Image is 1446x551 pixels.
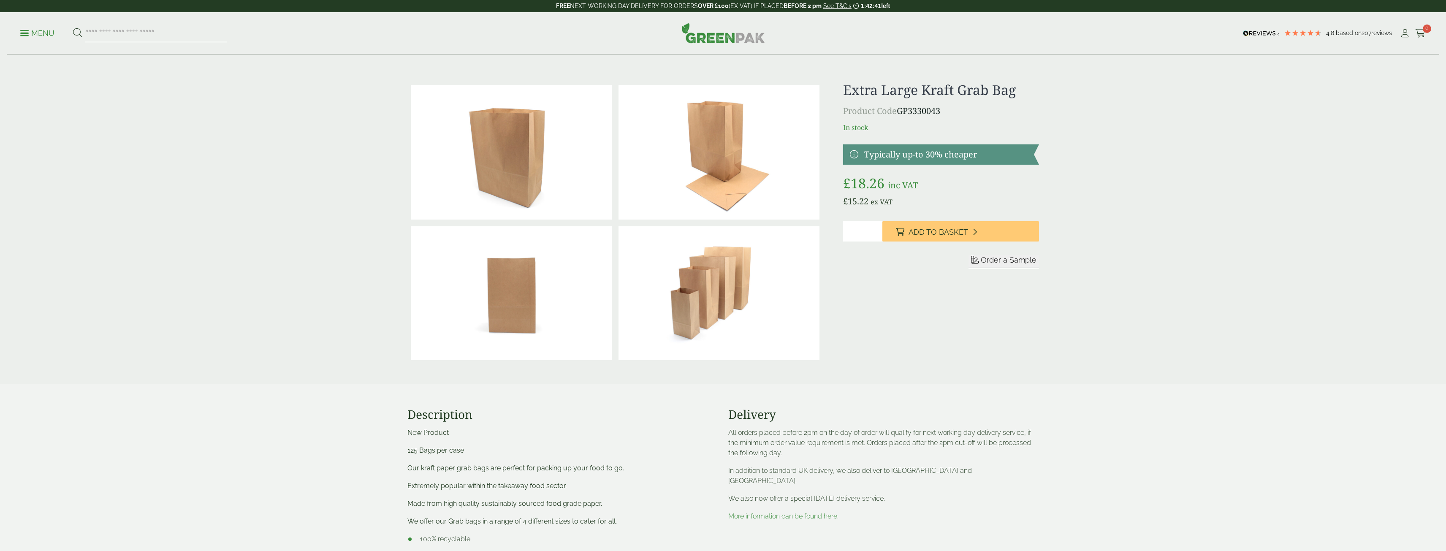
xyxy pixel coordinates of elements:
div: 4.79 Stars [1284,29,1322,37]
p: In addition to standard UK delivery, we also deliver to [GEOGRAPHIC_DATA] and [GEOGRAPHIC_DATA]. [728,466,1039,486]
bdi: 15.22 [843,195,868,207]
p: In stock [843,122,1039,133]
a: More information can be found here. [728,512,838,520]
a: Menu [20,28,54,37]
p: Menu [20,28,54,38]
strong: BEFORE 2 pm [784,3,822,9]
h3: Delivery [728,407,1039,422]
img: 3330042 Large Kraft Grab Bag V2 [411,226,612,361]
strong: FREE [556,3,570,9]
p: 125 Bags per case [407,445,718,456]
p: Our kraft paper grab bags are perfect for packing up your food to go. [407,463,718,473]
li: 100% recyclable [407,534,718,544]
p: We also now offer a special [DATE] delivery service. [728,494,1039,504]
span: £ [843,174,851,192]
span: 207 [1362,30,1371,36]
img: 3330043 Extra Large Kraft Grab Bag V3 [619,85,819,220]
p: GP3330043 [843,105,1039,117]
bdi: 18.26 [843,174,884,192]
p: Extremely popular within the takeaway food sector. [407,481,718,491]
i: My Account [1400,29,1410,38]
span: Add to Basket [909,228,968,237]
h1: Extra Large Kraft Grab Bag [843,82,1039,98]
p: We offer our Grab bags in a range of 4 different sizes to cater for all. [407,516,718,527]
p: New Product [407,428,718,438]
img: REVIEWS.io [1243,30,1280,36]
span: reviews [1371,30,1392,36]
h3: Description [407,407,718,422]
a: See T&C's [823,3,852,9]
span: 4.8 [1326,30,1336,36]
span: Product Code [843,105,897,117]
span: ex VAT [871,197,893,206]
strong: OVER £100 [698,3,729,9]
img: GreenPak Supplies [681,23,765,43]
span: 1:42:41 [861,3,881,9]
button: Order a Sample [969,255,1039,268]
span: £ [843,195,848,207]
img: Kraft Grab Bags Group Shot [619,226,819,361]
i: Cart [1415,29,1426,38]
span: 0 [1423,24,1431,33]
a: 0 [1415,27,1426,40]
button: Add to Basket [882,221,1039,242]
span: inc VAT [888,179,918,191]
p: Made from high quality sustainably sourced food grade paper. [407,499,718,509]
p: All orders placed before 2pm on the day of order will qualify for next working day delivery servi... [728,428,1039,458]
img: 3330043 Extra Large Kraft Grab Bag V1 [411,85,612,220]
span: Order a Sample [981,255,1036,264]
span: left [881,3,890,9]
span: Based on [1336,30,1362,36]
